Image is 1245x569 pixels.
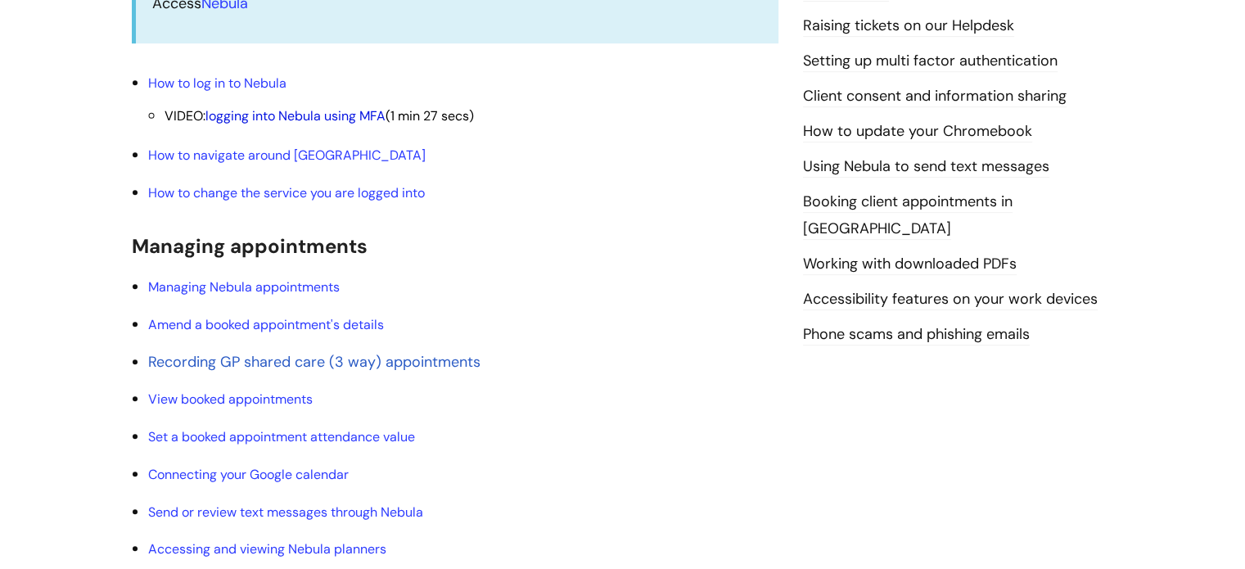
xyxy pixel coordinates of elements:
a: How to log in to Nebula [148,75,286,92]
a: Phone scams and phishing emails [803,324,1030,345]
a: logging into Nebula using MFA [205,107,386,124]
a: Managing Nebula appointments [148,278,340,296]
a: Amend a booked appointment's details [148,316,384,333]
span: Managing appointments [132,233,368,259]
a: View booked appointments [148,391,313,408]
a: How to change the service you are logged into [148,184,425,201]
a: Set a booked appointment attendance value [148,428,415,445]
a: Send or review text messages through Nebula [148,504,423,521]
a: Accessibility features on your work devices [803,289,1098,310]
a: How to navigate around [GEOGRAPHIC_DATA] [148,147,426,164]
a: Using Nebula to send text messages [803,156,1049,178]
a: How to update your Chromebook [803,121,1032,142]
a: Recording GP shared care (3 way) appointments [148,352,480,372]
a: Client consent and information sharing [803,86,1067,107]
a: Raising tickets on our Helpdesk [803,16,1014,37]
a: Booking client appointments in [GEOGRAPHIC_DATA] [803,192,1013,239]
a: Setting up multi factor authentication [803,51,1058,72]
a: Working with downloaded PDFs [803,254,1017,275]
a: Connecting your Google calendar [148,466,349,483]
span: VIDEO: (1 min 27 secs) [165,107,474,124]
a: Accessing and viewing Nebula planners [148,540,386,558]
